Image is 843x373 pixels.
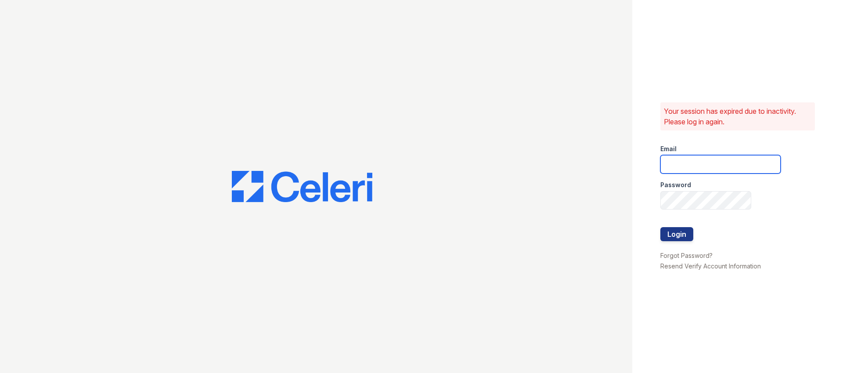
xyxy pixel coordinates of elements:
[660,262,761,270] a: Resend Verify Account Information
[660,145,677,153] label: Email
[660,252,713,259] a: Forgot Password?
[664,106,811,127] p: Your session has expired due to inactivity. Please log in again.
[660,181,691,189] label: Password
[232,171,372,203] img: CE_Logo_Blue-a8612792a0a2168367f1c8372b55b34899dd931a85d93a1a3d3e32e68fde9ad4.png
[660,227,693,241] button: Login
